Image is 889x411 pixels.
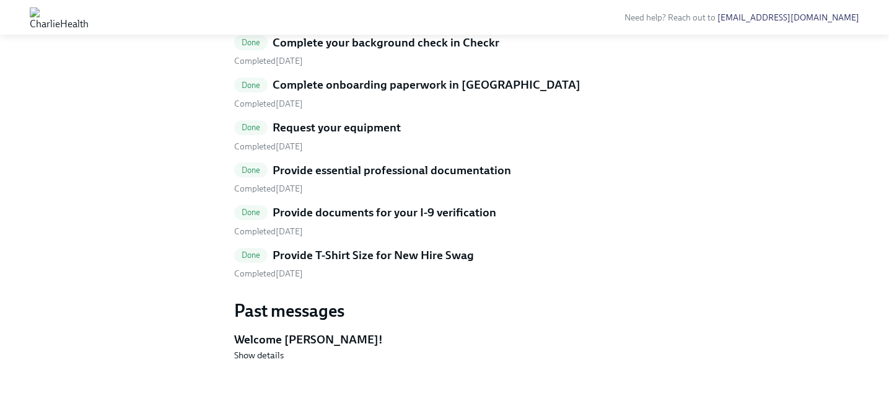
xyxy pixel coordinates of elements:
[234,56,303,66] span: Tuesday, September 9th 2025, 11:38 am
[273,35,499,51] h5: Complete your background check in Checkr
[234,205,655,237] a: DoneProvide documents for your I-9 verification Completed[DATE]
[234,268,303,279] span: Tuesday, September 9th 2025, 11:40 am
[234,226,303,237] span: Tuesday, September 9th 2025, 11:37 am
[234,38,268,47] span: Done
[234,99,303,109] span: Tuesday, September 2nd 2025, 12:11 pm
[30,7,89,27] img: CharlieHealth
[273,120,401,136] h5: Request your equipment
[273,77,580,93] h5: Complete onboarding paperwork in [GEOGRAPHIC_DATA]
[234,166,268,175] span: Done
[234,250,268,260] span: Done
[234,247,655,280] a: DoneProvide T-Shirt Size for New Hire Swag Completed[DATE]
[234,141,303,152] span: Tuesday, September 9th 2025, 11:31 am
[234,208,268,217] span: Done
[234,35,655,68] a: DoneComplete your background check in Checkr Completed[DATE]
[234,81,268,90] span: Done
[273,205,496,221] h5: Provide documents for your I-9 verification
[624,12,859,23] span: Need help? Reach out to
[234,299,655,322] h3: Past messages
[234,162,655,195] a: DoneProvide essential professional documentation Completed[DATE]
[234,349,284,361] button: Show details
[234,183,303,194] span: Wednesday, September 17th 2025, 1:41 pm
[273,162,511,179] h5: Provide essential professional documentation
[273,247,474,263] h5: Provide T-Shirt Size for New Hire Swag
[234,332,655,348] h5: Welcome [PERSON_NAME]!
[717,12,859,23] a: [EMAIL_ADDRESS][DOMAIN_NAME]
[234,120,655,152] a: DoneRequest your equipment Completed[DATE]
[234,77,655,110] a: DoneComplete onboarding paperwork in [GEOGRAPHIC_DATA] Completed[DATE]
[234,123,268,132] span: Done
